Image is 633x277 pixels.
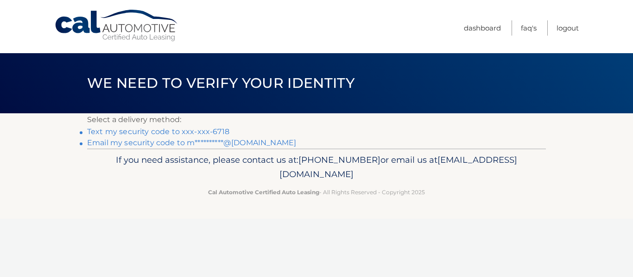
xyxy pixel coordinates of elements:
a: Dashboard [464,20,501,36]
a: Email my security code to m**********@[DOMAIN_NAME] [87,138,296,147]
a: Cal Automotive [54,9,179,42]
span: We need to verify your identity [87,74,354,92]
a: Logout [557,20,579,36]
span: [PHONE_NUMBER] [298,154,380,165]
a: FAQ's [521,20,537,36]
p: Select a delivery method: [87,113,546,126]
a: Text my security code to xxx-xxx-6718 [87,127,229,136]
p: - All Rights Reserved - Copyright 2025 [93,187,540,197]
strong: Cal Automotive Certified Auto Leasing [208,189,319,196]
p: If you need assistance, please contact us at: or email us at [93,153,540,182]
